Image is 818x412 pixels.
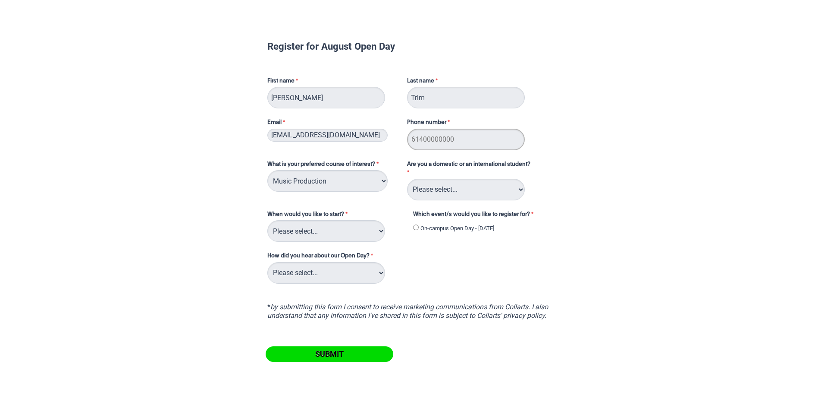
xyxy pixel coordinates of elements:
[267,77,398,87] label: First name
[267,160,398,171] label: What is your preferred course of interest?
[267,220,385,242] select: When would you like to start?
[267,252,375,262] label: How did you hear about our Open Day?
[407,129,525,150] input: Phone number
[420,224,494,233] label: On-campus Open Day - [DATE]
[267,129,388,142] input: Email
[267,87,385,108] input: First name
[267,42,551,51] h1: Register for August Open Day
[413,210,544,221] label: Which event/s would you like to register for?
[266,346,393,362] input: Submit
[267,262,385,284] select: How did you hear about our Open Day?
[407,179,525,200] select: Are you a domestic or an international student?
[267,118,398,129] label: Email
[407,87,525,108] input: Last name
[267,210,404,221] label: When would you like to start?
[267,170,388,192] select: What is your preferred course of interest?
[407,162,530,167] span: Are you a domestic or an international student?
[267,303,548,320] i: by submitting this form I consent to receive marketing communications from Collarts. I also under...
[407,118,452,129] label: Phone number
[407,77,440,87] label: Last name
